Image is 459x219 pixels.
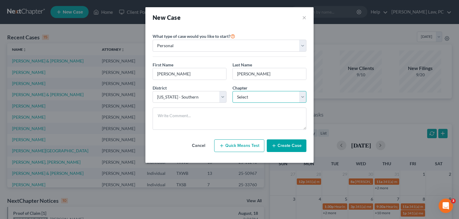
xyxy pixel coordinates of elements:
[153,14,181,21] strong: New Case
[233,85,248,90] span: Chapter
[153,85,167,90] span: District
[451,199,456,203] span: 3
[153,62,173,67] span: First Name
[439,199,453,213] iframe: Intercom live chat
[153,32,235,40] label: What type of case would you like to start?
[233,62,252,67] span: Last Name
[233,68,306,80] input: Enter Last Name
[153,68,226,80] input: Enter First Name
[185,140,212,152] button: Cancel
[214,139,264,152] button: Quick Means Test
[267,139,306,152] button: Create Case
[302,13,306,22] button: ×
